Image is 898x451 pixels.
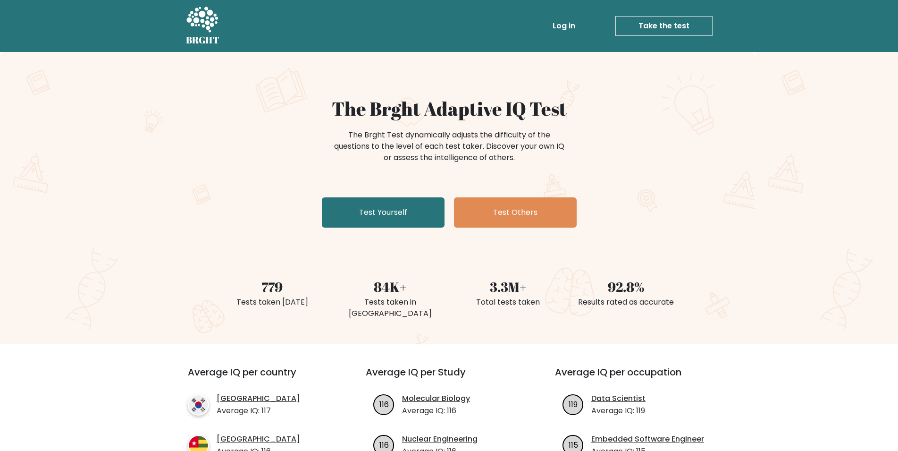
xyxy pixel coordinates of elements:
[402,393,470,404] a: Molecular Biology
[569,399,578,409] text: 119
[217,393,300,404] a: [GEOGRAPHIC_DATA]
[322,197,445,228] a: Test Yourself
[186,4,220,48] a: BRGHT
[366,366,532,389] h3: Average IQ per Study
[217,405,300,417] p: Average IQ: 117
[573,277,680,297] div: 92.8%
[217,434,300,445] a: [GEOGRAPHIC_DATA]
[591,434,704,445] a: Embedded Software Engineer
[188,366,332,389] h3: Average IQ per country
[219,277,326,297] div: 779
[573,297,680,308] div: Results rated as accurate
[379,439,389,450] text: 116
[455,297,562,308] div: Total tests taken
[455,277,562,297] div: 3.3M+
[402,405,470,417] p: Average IQ: 116
[188,394,209,416] img: country
[402,434,478,445] a: Nuclear Engineering
[549,17,579,35] a: Log in
[337,297,444,319] div: Tests taken in [GEOGRAPHIC_DATA]
[219,97,680,120] h1: The Brght Adaptive IQ Test
[591,405,646,417] p: Average IQ: 119
[337,277,444,297] div: 84K+
[331,129,567,163] div: The Brght Test dynamically adjusts the difficulty of the questions to the level of each test take...
[615,16,713,36] a: Take the test
[569,439,578,450] text: 115
[379,399,389,409] text: 116
[555,366,722,389] h3: Average IQ per occupation
[591,393,646,404] a: Data Scientist
[219,297,326,308] div: Tests taken [DATE]
[454,197,577,228] a: Test Others
[186,34,220,46] h5: BRGHT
